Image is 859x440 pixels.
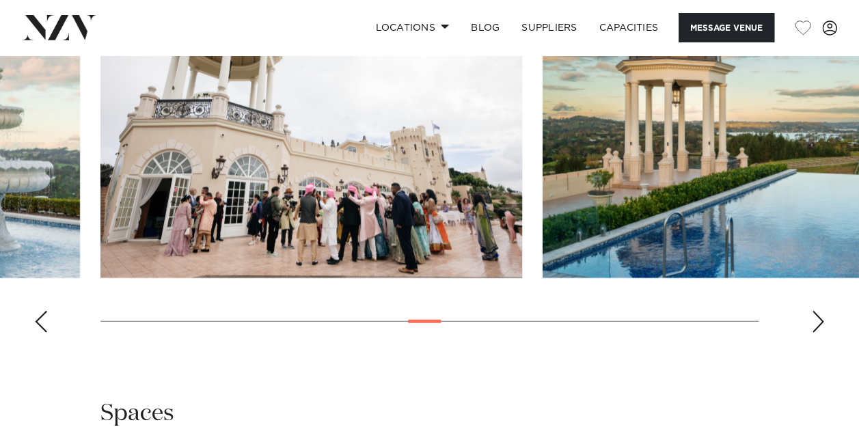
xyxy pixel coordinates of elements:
button: Message Venue [679,13,774,42]
h2: Spaces [100,398,174,429]
a: Locations [364,13,460,42]
img: nzv-logo.png [22,15,96,40]
a: Capacities [588,13,670,42]
a: SUPPLIERS [510,13,588,42]
a: BLOG [460,13,510,42]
